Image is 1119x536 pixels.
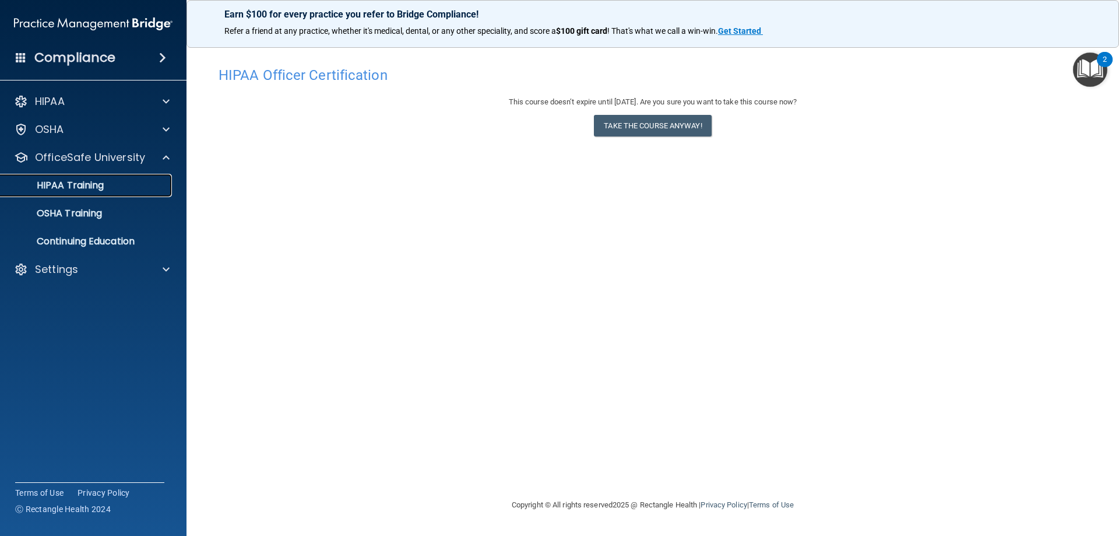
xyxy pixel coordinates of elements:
h4: Compliance [34,50,115,66]
p: Settings [35,262,78,276]
h4: HIPAA Officer Certification [219,68,1087,83]
span: ! That's what we call a win-win. [607,26,718,36]
p: OfficeSafe University [35,150,145,164]
span: Refer a friend at any practice, whether it's medical, dental, or any other speciality, and score a [224,26,556,36]
div: Copyright © All rights reserved 2025 @ Rectangle Health | | [440,486,865,524]
img: PMB logo [14,12,173,36]
a: OfficeSafe University [14,150,170,164]
p: OSHA Training [8,208,102,219]
div: This course doesn’t expire until [DATE]. Are you sure you want to take this course now? [219,95,1087,109]
a: Settings [14,262,170,276]
a: Terms of Use [749,500,794,509]
p: HIPAA Training [8,180,104,191]
p: Continuing Education [8,236,167,247]
a: Get Started [718,26,763,36]
span: Ⓒ Rectangle Health 2024 [15,503,111,515]
button: Take the course anyway! [594,115,711,136]
div: 2 [1103,59,1107,75]
a: OSHA [14,122,170,136]
a: Privacy Policy [701,500,747,509]
p: HIPAA [35,94,65,108]
p: Earn $100 for every practice you refer to Bridge Compliance! [224,9,1081,20]
p: OSHA [35,122,64,136]
strong: Get Started [718,26,761,36]
a: HIPAA [14,94,170,108]
a: Terms of Use [15,487,64,499]
button: Open Resource Center, 2 new notifications [1073,52,1107,87]
a: Privacy Policy [78,487,130,499]
strong: $100 gift card [556,26,607,36]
